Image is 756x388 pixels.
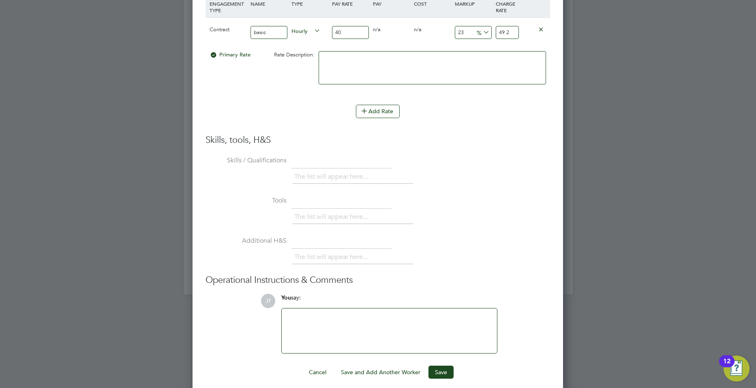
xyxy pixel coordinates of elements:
li: The list will appear here... [294,211,371,222]
button: Save [428,366,454,379]
span: Contract [210,26,229,33]
div: 12 [723,361,730,372]
h3: Operational Instructions & Comments [206,274,550,286]
div: say: [281,294,497,308]
span: % [474,28,490,37]
label: Skills / Qualifications [206,156,287,165]
h3: Skills, tools, H&S [206,134,550,146]
span: Hourly [291,26,321,35]
li: The list will appear here... [294,252,371,263]
button: Add Rate [356,105,400,118]
span: n/a [414,26,422,33]
span: JT [261,294,275,308]
span: You [281,294,291,301]
label: Additional H&S [206,237,287,245]
span: Primary Rate [210,51,251,58]
span: n/a [373,26,381,33]
span: Rate Description: [274,51,315,58]
label: Tools [206,196,287,205]
button: Open Resource Center, 12 new notifications [724,356,750,382]
button: Save and Add Another Worker [334,366,427,379]
li: The list will appear here... [294,171,371,182]
button: Cancel [302,366,333,379]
